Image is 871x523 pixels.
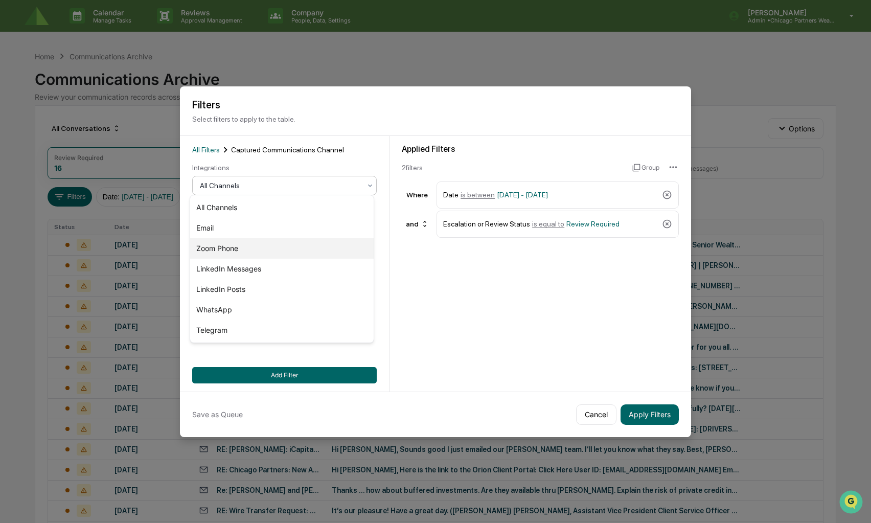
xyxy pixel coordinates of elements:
[576,404,616,425] button: Cancel
[102,173,124,181] span: Pylon
[497,191,548,199] span: [DATE] - [DATE]
[6,125,70,143] a: 🖐️Preclearance
[190,279,374,300] div: LinkedIn Posts
[72,173,124,181] a: Powered byPylon
[402,216,433,232] div: and
[190,259,374,279] div: LinkedIn Messages
[10,130,18,138] div: 🖐️
[10,21,186,38] p: How can we help?
[190,218,374,238] div: Email
[402,191,432,199] div: Where
[84,129,127,139] span: Attestations
[20,148,64,158] span: Data Lookup
[443,186,658,204] div: Date
[632,160,659,176] button: Group
[192,99,679,111] h2: Filters
[35,78,168,88] div: Start new chat
[190,320,374,340] div: Telegram
[174,81,186,94] button: Start new chat
[192,146,220,154] span: All Filters
[74,130,82,138] div: 🗄️
[621,404,679,425] button: Apply Filters
[190,300,374,320] div: WhatsApp
[566,220,620,228] span: Review Required
[70,125,131,143] a: 🗄️Attestations
[190,197,374,218] div: All Channels
[192,115,679,123] p: Select filters to apply to the table.
[20,129,66,139] span: Preclearance
[192,164,377,172] div: Integrations
[192,367,377,383] button: Add Filter
[838,489,866,517] iframe: Open customer support
[532,220,564,228] span: is equal to
[231,146,344,154] span: Captured Communications Channel
[190,238,374,259] div: Zoom Phone
[6,144,68,163] a: 🔎Data Lookup
[461,191,495,199] span: is between
[402,144,679,154] div: Applied Filters
[35,88,129,97] div: We're available if you need us!
[10,78,29,97] img: 1746055101610-c473b297-6a78-478c-a979-82029cc54cd1
[192,404,243,425] button: Save as Queue
[402,164,624,172] div: 2 filter s
[10,149,18,157] div: 🔎
[443,215,658,233] div: Escalation or Review Status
